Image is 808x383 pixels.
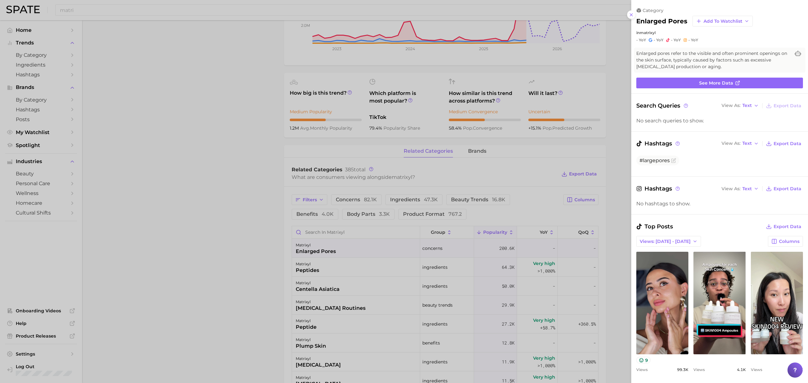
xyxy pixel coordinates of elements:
button: Export Data [764,139,803,148]
span: - [636,38,638,42]
span: Hashtags [636,184,681,193]
span: View As [722,187,740,191]
span: - [654,38,655,42]
span: Search Queries [636,101,689,110]
button: 9 [636,357,651,363]
div: No hashtags to show. [636,201,803,207]
span: Columns [779,239,799,244]
span: Text [742,104,752,107]
span: Top Posts [636,222,673,231]
span: YoY [656,38,663,43]
button: Columns [768,236,803,247]
span: View As [722,104,740,107]
a: See more data [636,78,803,88]
span: Text [742,142,752,145]
span: YoY [674,38,681,43]
span: 4.1k [737,367,746,372]
button: Flag as miscategorized or irrelevant [671,158,676,163]
button: Views: [DATE] - [DATE] [636,236,701,247]
span: YoY [639,38,646,43]
span: Views: [DATE] - [DATE] [640,239,691,244]
button: View AsText [720,185,760,193]
span: category [643,8,663,13]
span: View As [722,142,740,145]
span: Export Data [774,186,801,191]
button: Export Data [764,184,803,193]
button: Export Data [764,101,803,110]
span: - [688,38,690,42]
span: - [671,38,673,42]
div: in [636,30,803,35]
button: Add to Watchlist [692,16,753,27]
span: Views [751,367,762,372]
span: Add to Watchlist [704,19,742,24]
button: View AsText [720,139,760,148]
span: matrixyl [640,30,656,35]
span: Enlarged pores refer to the visible and often prominent openings on the skin surface, typically c... [636,50,790,70]
span: Export Data [774,103,801,109]
span: See more data [699,80,733,86]
div: No search queries to show. [636,118,803,124]
span: Text [742,187,752,191]
span: Views [636,367,648,372]
span: Export Data [774,141,801,146]
span: YoY [691,38,698,43]
span: 99.3k [677,367,688,372]
h2: enlarged pores [636,17,687,25]
span: #largepores [639,157,670,163]
button: Export Data [764,222,803,231]
span: Views [693,367,705,372]
button: View AsText [720,102,760,110]
span: Hashtags [636,139,681,148]
span: Export Data [774,224,801,229]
